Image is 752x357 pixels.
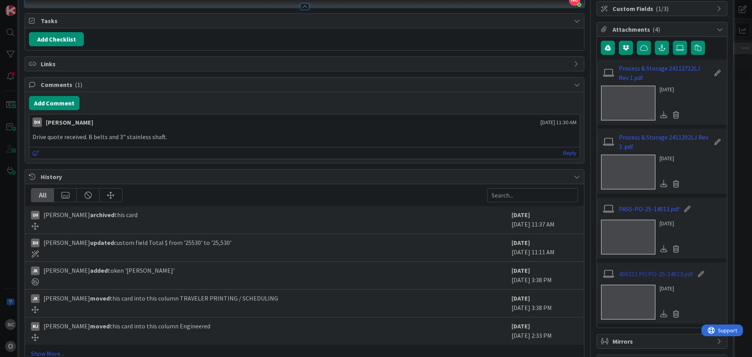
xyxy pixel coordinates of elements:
div: [DATE] 11:37 AM [512,210,578,230]
span: Comments [41,80,570,89]
div: DH [31,239,40,247]
span: ( 1/3 ) [656,5,669,13]
b: added [90,266,108,274]
span: Mirrors [613,337,713,346]
span: Attachments [613,25,713,34]
div: [DATE] [660,154,682,163]
a: Process & Storage 24112712LJ Rev 1.pdf [619,63,710,82]
b: [DATE] [512,294,530,302]
div: [DATE] 11:11 AM [512,238,578,257]
a: 400311 PO PO-25-14013.pdf [619,269,693,279]
span: Links [41,59,570,69]
span: Custom Fields [613,4,713,13]
div: Download [660,110,668,120]
button: Add Checklist [29,32,84,46]
div: uh [31,211,40,219]
div: Download [660,244,668,254]
div: [PERSON_NAME] [46,118,93,127]
b: [DATE] [512,211,530,219]
div: JK [31,294,40,303]
span: [PERSON_NAME] this card into this column TRAVELER PRINTING / SCHEDULING [43,294,278,303]
p: Drive quote received. B belts and 3" stainless shaft. [33,132,577,141]
div: [DATE] 3:38 PM [512,266,578,285]
div: JK [31,266,40,275]
b: moved [90,294,110,302]
span: [PERSON_NAME] token '[PERSON_NAME]' [43,266,175,275]
input: Search... [487,188,578,202]
div: Download [660,309,668,319]
b: archived [90,211,114,219]
span: Support [16,1,36,11]
span: [PERSON_NAME] custom field Total $ from '25530' to '25,530' [43,238,231,247]
a: PASS-PO-25-14013.pdf [619,204,680,214]
div: All [31,188,54,202]
span: History [41,172,570,181]
div: Download [660,179,668,189]
div: [DATE] [660,219,682,228]
span: [PERSON_NAME] this card into this column Engineered [43,321,210,331]
div: DH [33,118,42,127]
span: ( 4 ) [653,25,660,33]
b: [DATE] [512,322,530,330]
b: updated [90,239,114,246]
div: [DATE] 3:38 PM [512,294,578,313]
div: [DATE] 2:33 PM [512,321,578,341]
span: [PERSON_NAME] this card [43,210,137,219]
a: Reply [563,148,577,158]
span: ( 1 ) [75,81,82,89]
span: [DATE] 11:30 AM [540,118,577,127]
div: [DATE] [660,285,682,293]
b: [DATE] [512,266,530,274]
button: Add Comment [29,96,80,110]
div: MJ [31,322,40,331]
span: Tasks [41,16,570,25]
div: [DATE] [660,85,682,94]
b: [DATE] [512,239,530,246]
a: Process & Storage 2411202LJ Rev 3 .pdf [619,132,710,151]
b: moved [90,322,110,330]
